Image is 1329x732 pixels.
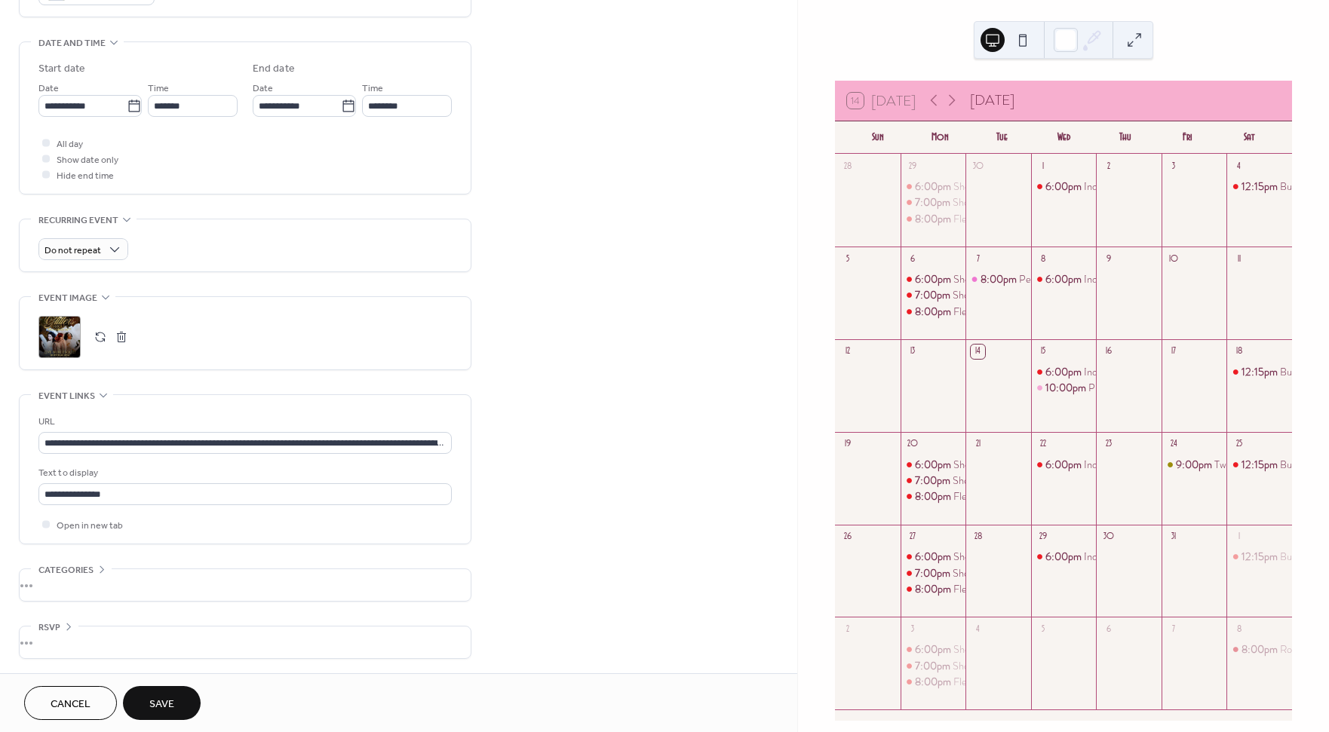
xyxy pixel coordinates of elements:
[981,271,1019,286] span: 8:00pm
[906,345,919,358] div: 13
[1084,364,1327,379] div: Independent Production for Burlesque and Small Theatre
[901,194,966,210] div: Showpony Foundations
[1036,623,1050,636] div: 5
[953,489,994,504] div: Flexibility
[253,61,295,77] div: End date
[1162,457,1227,472] div: Twilight: A Very Inaccurate Burlesque
[915,287,953,302] span: 7:00pm
[915,473,953,488] span: 7:00pm
[57,518,123,534] span: Open in new tab
[1167,345,1180,358] div: 17
[971,252,984,265] div: 7
[1036,345,1050,358] div: 15
[915,271,953,286] span: 6:00pm
[901,457,966,472] div: Showpony Strength
[57,152,118,168] span: Show date only
[971,530,984,544] div: 28
[1176,457,1214,472] span: 9:00pm
[1031,457,1097,472] div: Independent Production for Burlesque and Small Theatre
[1242,457,1280,472] span: 12:15pm
[38,61,85,77] div: Start date
[1242,549,1280,564] span: 12:15pm
[38,290,97,306] span: Event image
[901,473,966,488] div: Showpony Foundations
[901,549,966,564] div: Showpony Strength
[971,159,984,173] div: 30
[901,565,966,580] div: Showpony Foundations
[57,168,114,184] span: Hide end time
[1084,549,1327,564] div: Independent Production for Burlesque and Small Theatre
[906,159,919,173] div: 29
[1033,121,1094,154] div: Wed
[901,287,966,302] div: Showpony Foundations
[901,179,966,194] div: Showpony Strength
[915,194,953,210] span: 7:00pm
[953,457,1038,472] div: Showpony Strength
[1084,271,1327,286] div: Independent Production for Burlesque and Small Theatre
[1031,549,1097,564] div: Independent Production for Burlesque and Small Theatre
[915,457,953,472] span: 6:00pm
[1084,179,1327,194] div: Independent Production for Burlesque and Small Theatre
[847,121,909,154] div: Sun
[1031,364,1097,379] div: Independent Production for Burlesque and Small Theatre
[906,252,919,265] div: 6
[1226,549,1292,564] div: Burlesque Level 3
[1232,530,1246,544] div: 1
[1031,179,1097,194] div: Independent Production for Burlesque and Small Theatre
[1036,159,1050,173] div: 1
[1232,623,1246,636] div: 8
[1084,457,1327,472] div: Independent Production for Burlesque and Small Theatre
[1094,121,1156,154] div: Thu
[1232,437,1246,451] div: 25
[1102,623,1116,636] div: 6
[953,581,994,596] div: Flexibility
[906,623,919,636] div: 3
[901,489,966,504] div: Flexibility
[971,121,1033,154] div: Tue
[953,658,1051,673] div: Showpony Foundations
[953,642,1038,657] div: Showpony Strength
[915,549,953,564] span: 6:00pm
[1045,271,1084,286] span: 6:00pm
[45,242,101,259] span: Do not repeat
[840,252,854,265] div: 5
[915,565,953,580] span: 7:00pm
[953,179,1038,194] div: Showpony Strength
[915,674,953,689] span: 8:00pm
[965,271,1031,286] div: Performance at À Toi
[38,620,60,636] span: RSVP
[1232,252,1246,265] div: 11
[953,674,994,689] div: Flexibility
[915,489,953,504] span: 8:00pm
[38,213,118,228] span: Recurring event
[971,437,984,451] div: 21
[24,686,117,720] button: Cancel
[901,304,966,319] div: Flexibility
[915,581,953,596] span: 8:00pm
[1156,121,1218,154] div: Fri
[840,623,854,636] div: 2
[362,81,383,96] span: Time
[20,626,471,658] div: •••
[953,287,1051,302] div: Showpony Foundations
[57,136,83,152] span: All day
[840,345,854,358] div: 12
[953,304,994,319] div: Flexibility
[1167,159,1180,173] div: 3
[38,35,106,51] span: Date and time
[123,686,201,720] button: Save
[1045,179,1084,194] span: 6:00pm
[1102,437,1116,451] div: 23
[953,271,1038,286] div: Showpony Strength
[901,211,966,226] div: Flexibility
[38,316,81,358] div: ;
[1045,364,1084,379] span: 6:00pm
[901,658,966,673] div: Showpony Foundations
[971,345,984,358] div: 14
[1218,121,1280,154] div: Sat
[1242,179,1280,194] span: 12:15pm
[909,121,971,154] div: Mon
[1102,530,1116,544] div: 30
[1232,159,1246,173] div: 4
